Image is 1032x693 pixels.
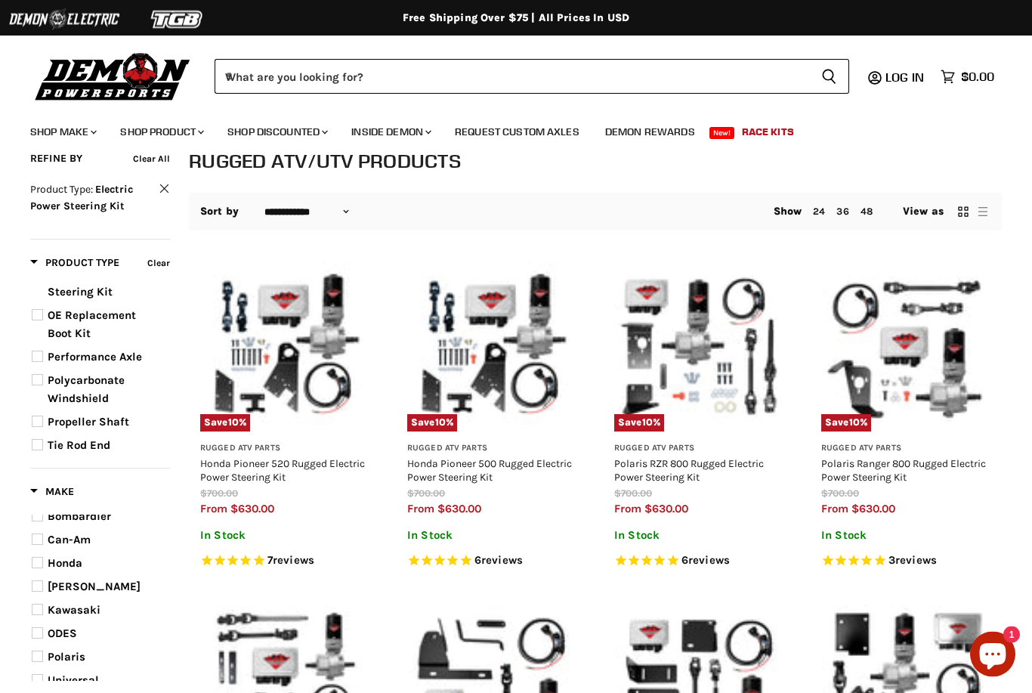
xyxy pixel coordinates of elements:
span: Rated 4.7 out of 5 stars 3 reviews [821,554,990,570]
span: from [614,503,641,516]
a: Honda Pioneer 500 Rugged Electric Power Steering KitSave10% [407,263,576,432]
span: Propeller Shaft [48,416,129,429]
span: from [407,503,434,516]
a: Shop Discounted [216,116,337,147]
span: $630.00 [851,503,895,516]
button: grid view [956,205,971,220]
span: Show [774,206,802,218]
span: $630.00 [644,503,688,516]
span: reviews [481,554,523,568]
a: Inside Demon [340,116,440,147]
span: Save % [200,415,250,432]
span: reviews [895,554,937,568]
span: reviews [273,554,314,568]
span: Universal [48,674,99,688]
a: Polaris RZR 800 Rugged Electric Power Steering Kit [614,458,764,484]
span: 7 reviews [267,554,314,568]
span: 10 [435,417,446,428]
span: $700.00 [614,488,652,500]
input: When autocomplete results are available use up and down arrows to review and enter to select [215,59,809,94]
span: New! [709,127,735,139]
img: Demon Electric Logo 2 [8,5,121,34]
a: 48 [861,206,873,218]
button: Search [809,59,849,94]
p: In Stock [407,530,576,543]
form: Product [215,59,849,94]
button: Filter by Make [30,485,74,504]
ul: Main menu [19,110,990,147]
a: Polaris Ranger 800 Rugged Electric Power Steering Kit [821,458,986,484]
p: In Stock [200,530,369,543]
button: Clear all filters [133,151,170,168]
span: 10 [849,417,860,428]
inbox-online-store-chat: Shopify online store chat [966,632,1020,681]
span: Product Type [30,257,119,270]
span: OE Replacement Boot Kit [48,309,136,341]
a: Polaris RZR 800 Rugged Electric Power Steering KitSave10% [614,263,783,432]
a: Request Custom Axles [443,116,591,147]
a: Shop Product [109,116,213,147]
a: Race Kits [731,116,805,147]
span: [PERSON_NAME] [48,580,141,594]
a: Honda Pioneer 500 Rugged Electric Power Steering Kit [407,458,572,484]
img: Polaris RZR 800 Rugged Electric Power Steering Kit [614,263,783,432]
h1: Rugged ATV/UTV Products [189,149,1002,174]
a: Polaris Ranger 800 Rugged Electric Power Steering KitSave10% [821,263,990,432]
span: $0.00 [961,70,994,84]
span: Honda [48,557,82,571]
label: Sort by [200,206,239,218]
span: $700.00 [407,488,445,500]
span: 10 [642,417,653,428]
span: Save % [821,415,871,432]
span: 6 reviews [681,554,730,568]
span: Log in [885,70,924,85]
button: list view [975,205,990,220]
img: TGB Logo 2 [121,5,234,34]
a: Honda Pioneer 520 Rugged Electric Power Steering Kit [200,458,365,484]
span: reviews [688,554,730,568]
span: Polycarbonate Windshield [48,374,125,406]
span: Performance Axle [48,351,142,364]
span: Bombardier [48,510,111,524]
span: Kawasaki [48,604,100,617]
img: Honda Pioneer 500 Rugged Electric Power Steering Kit [407,263,576,432]
p: In Stock [821,530,990,543]
img: Polaris Ranger 800 Rugged Electric Power Steering Kit [821,263,990,432]
img: Demon Powersports [30,49,196,103]
h3: Rugged ATV Parts [614,444,783,455]
a: Honda Pioneer 520 Rugged Electric Power Steering KitSave10% [200,263,369,432]
span: Save % [407,415,457,432]
button: Clear filter by Product Type Electric Power Steering Kit [30,182,170,218]
h3: Rugged ATV Parts [200,444,369,455]
h3: Rugged ATV Parts [407,444,576,455]
button: Clear filter by Product Type [144,255,170,276]
button: Filter by Product Type [30,256,119,275]
a: Shop Make [19,116,106,147]
span: from [200,503,227,516]
span: from [821,503,848,516]
h3: Rugged ATV Parts [821,444,990,455]
span: Rated 4.6 out of 5 stars 7 reviews [200,554,369,570]
span: 6 reviews [474,554,523,568]
a: Log in [879,70,933,84]
span: 3 reviews [888,554,937,568]
span: $700.00 [821,488,859,500]
p: In Stock [614,530,783,543]
nav: Collection utilities [189,193,1002,231]
span: Polaris [48,651,85,664]
a: $0.00 [933,66,1002,88]
span: Can-Am [48,534,91,547]
span: Tie Rod End [48,439,110,453]
span: Rated 5.0 out of 5 stars 6 reviews [614,554,783,570]
span: Save % [614,415,664,432]
span: Make [30,486,74,499]
span: Product Type: [30,184,93,196]
span: Refine By [30,153,82,166]
span: 10 [228,417,239,428]
span: ODES [48,627,77,641]
span: Rated 5.0 out of 5 stars 6 reviews [407,554,576,570]
span: $630.00 [437,503,481,516]
span: $700.00 [200,488,238,500]
span: View as [903,206,944,218]
a: Demon Rewards [594,116,706,147]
